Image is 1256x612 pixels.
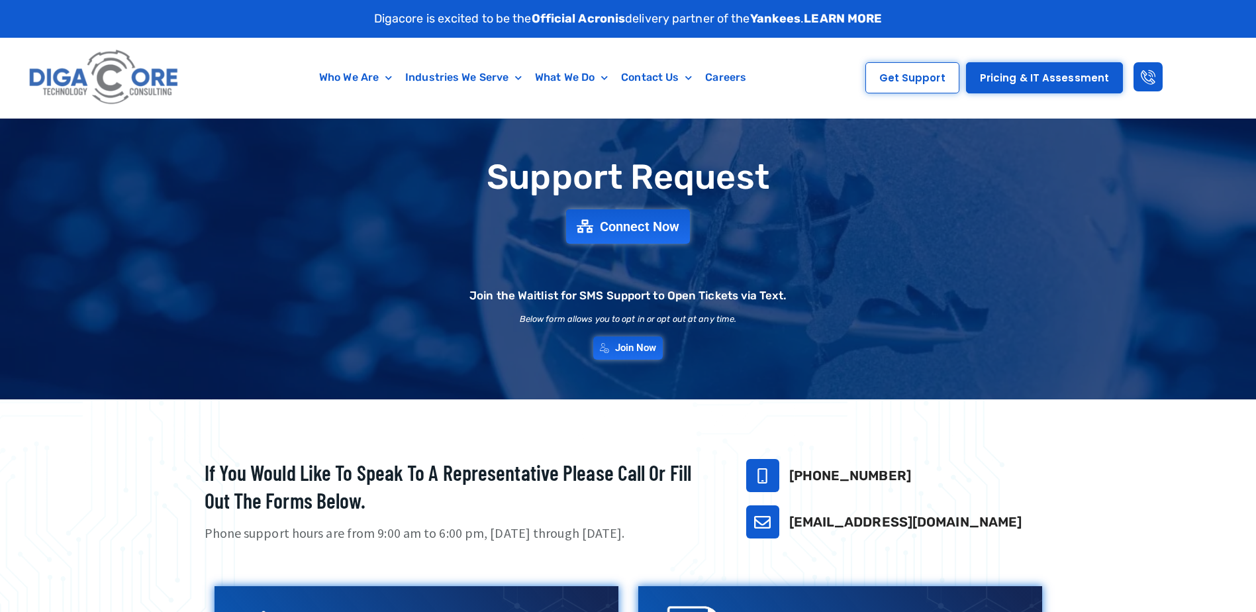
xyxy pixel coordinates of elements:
[205,524,713,543] p: Phone support hours are from 9:00 am to 6:00 pm, [DATE] through [DATE].
[313,62,399,93] a: Who We Are
[699,62,753,93] a: Careers
[374,10,883,28] p: Digacore is excited to be the delivery partner of the .
[804,11,882,26] a: LEARN MORE
[789,514,1022,530] a: [EMAIL_ADDRESS][DOMAIN_NAME]
[750,11,801,26] strong: Yankees
[789,468,911,484] a: [PHONE_NUMBER]
[615,343,657,353] span: Join Now
[746,505,779,538] a: support@digacore.com
[865,62,959,93] a: Get Support
[980,73,1109,83] span: Pricing & IT Assessment
[532,11,626,26] strong: Official Acronis
[879,73,945,83] span: Get Support
[25,44,183,111] img: Digacore logo 1
[469,290,787,301] h2: Join the Waitlist for SMS Support to Open Tickets via Text.
[614,62,699,93] a: Contact Us
[593,336,663,360] a: Join Now
[566,209,690,244] a: Connect Now
[399,62,528,93] a: Industries We Serve
[205,459,713,514] h2: If you would like to speak to a representative please call or fill out the forms below.
[247,62,818,93] nav: Menu
[600,220,679,233] span: Connect Now
[746,459,779,492] a: 732-646-5725
[520,315,737,323] h2: Below form allows you to opt in or opt out at any time.
[171,158,1085,196] h1: Support Request
[528,62,614,93] a: What We Do
[966,62,1123,93] a: Pricing & IT Assessment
